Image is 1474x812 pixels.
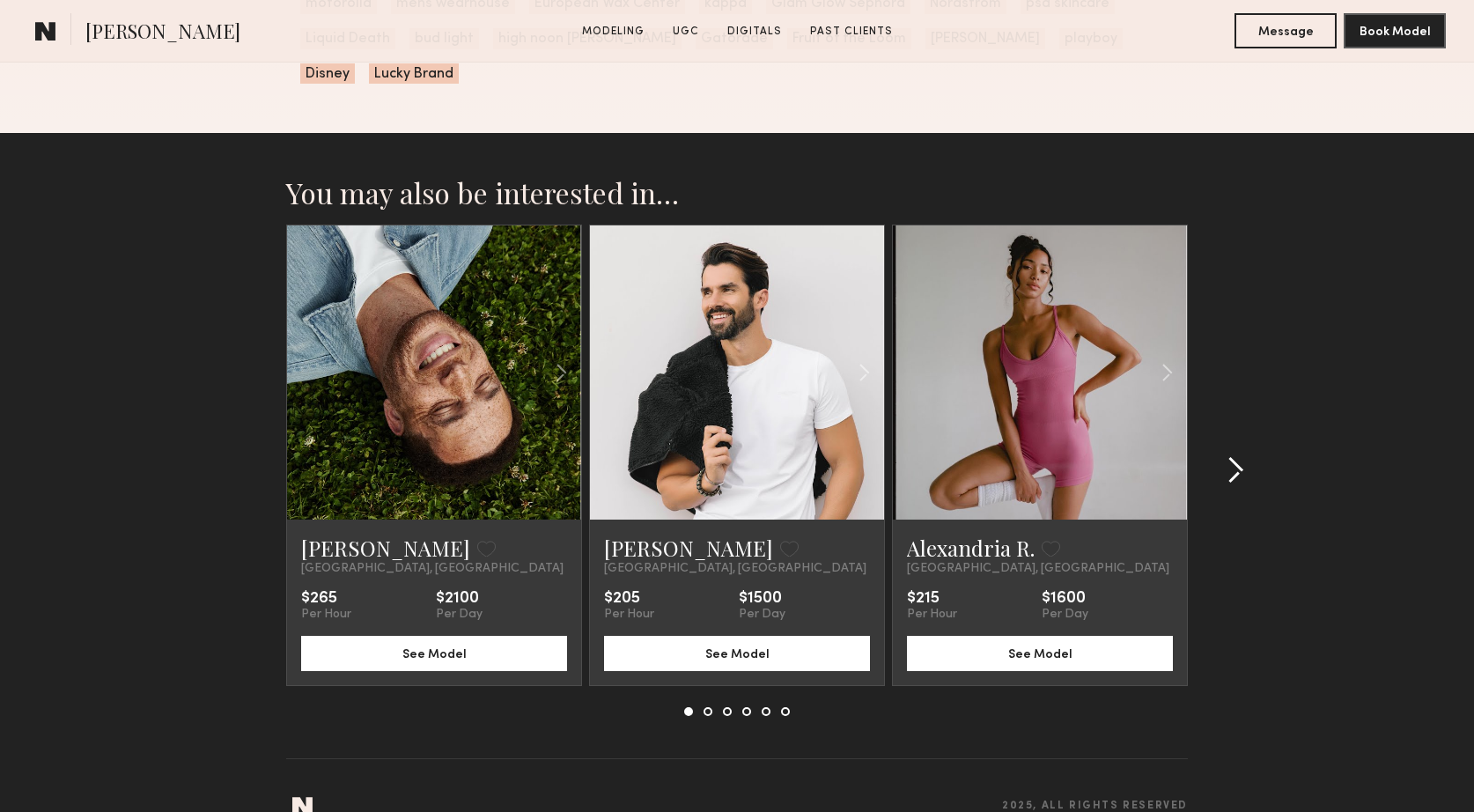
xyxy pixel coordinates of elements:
[1344,13,1446,48] button: Book Model
[604,636,870,671] button: See Model
[907,636,1173,671] button: See Model
[436,590,483,608] div: $2100
[907,608,957,622] div: Per Hour
[1344,23,1446,38] a: Book Model
[907,534,1035,562] a: Alexandria R.
[301,646,567,661] a: See Model
[301,562,564,576] span: [GEOGRAPHIC_DATA], [GEOGRAPHIC_DATA]
[1234,13,1337,48] button: Message
[739,608,785,622] div: Per Day
[301,608,351,622] div: Per Hour
[604,608,654,622] div: Per Hour
[604,646,870,661] a: See Model
[436,608,483,622] div: Per Day
[720,24,789,40] a: Digitals
[907,562,1169,576] span: [GEOGRAPHIC_DATA], [GEOGRAPHIC_DATA]
[604,562,866,576] span: [GEOGRAPHIC_DATA], [GEOGRAPHIC_DATA]
[907,646,1173,661] a: See Model
[286,175,1188,210] h2: You may also be interested in…
[1002,801,1188,812] span: 2025, all rights reserved
[369,63,459,85] span: Lucky Brand
[907,590,957,608] div: $215
[604,534,773,562] a: [PERSON_NAME]
[1042,608,1088,622] div: Per Day
[575,24,652,40] a: Modeling
[301,636,567,671] button: See Model
[803,24,900,40] a: Past Clients
[301,590,351,608] div: $265
[85,18,240,48] span: [PERSON_NAME]
[604,590,654,608] div: $205
[301,534,470,562] a: [PERSON_NAME]
[739,590,785,608] div: $1500
[1042,590,1088,608] div: $1600
[300,63,355,85] span: Disney
[666,24,706,40] a: UGC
